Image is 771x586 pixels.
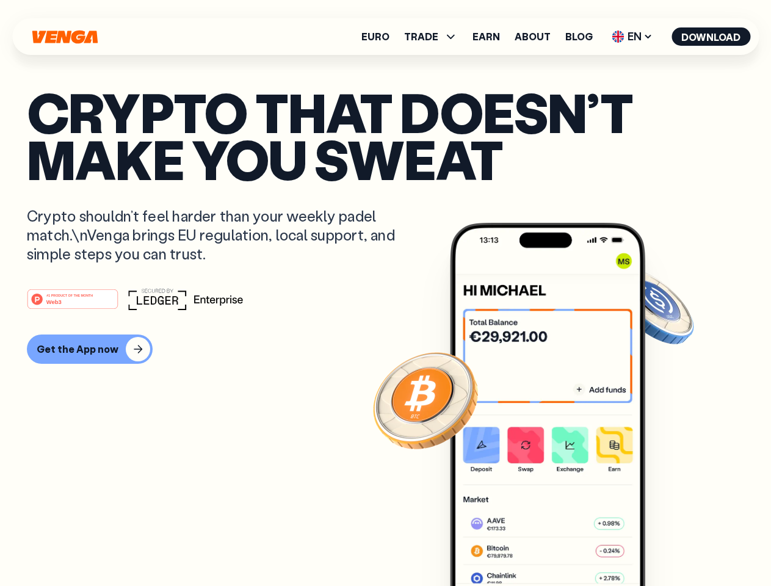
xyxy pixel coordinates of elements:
span: TRADE [404,32,438,42]
a: Euro [361,32,389,42]
img: Bitcoin [371,345,480,455]
img: USDC coin [609,262,697,350]
svg: Home [31,30,99,44]
a: About [515,32,551,42]
span: EN [607,27,657,46]
p: Crypto shouldn’t feel harder than your weekly padel match.\nVenga brings EU regulation, local sup... [27,206,413,264]
a: Blog [565,32,593,42]
a: Get the App now [27,335,744,364]
p: Crypto that doesn’t make you sweat [27,89,744,182]
a: Earn [472,32,500,42]
img: flag-uk [612,31,624,43]
button: Download [671,27,750,46]
tspan: Web3 [46,298,62,305]
tspan: #1 PRODUCT OF THE MONTH [46,293,93,297]
a: #1 PRODUCT OF THE MONTHWeb3 [27,296,118,312]
div: Get the App now [37,343,118,355]
button: Get the App now [27,335,153,364]
span: TRADE [404,29,458,44]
